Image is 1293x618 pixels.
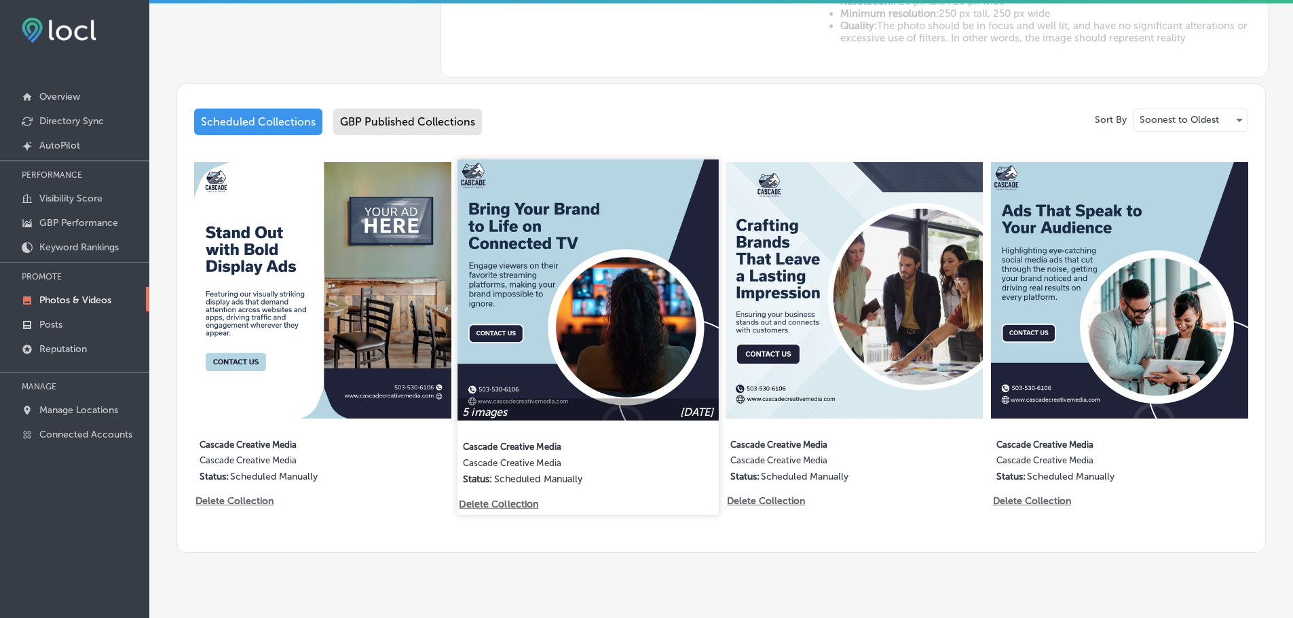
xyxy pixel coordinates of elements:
[39,193,102,204] p: Visibility Score
[39,294,111,306] p: Photos & Videos
[727,495,804,507] p: Delete Collection
[39,429,132,440] p: Connected Accounts
[194,162,451,419] img: Collection thumbnail
[463,433,660,457] label: Cascade Creative Media
[39,115,104,127] p: Directory Sync
[458,159,719,420] img: Collection thumbnail
[680,405,714,418] p: [DATE]
[194,109,322,135] div: Scheduled Collections
[39,140,80,151] p: AutoPilot
[39,242,119,253] p: Keyword Rankings
[996,455,1191,471] label: Cascade Creative Media
[1140,113,1219,126] p: Soonest to Oldest
[1095,114,1127,125] p: Sort By
[730,455,924,471] label: Cascade Creative Media
[996,471,1026,482] p: Status:
[761,471,848,482] p: Scheduled Manually
[39,91,80,102] p: Overview
[230,471,318,482] p: Scheduled Manually
[200,471,229,482] p: Status:
[39,404,118,416] p: Manage Locations
[39,319,62,330] p: Posts
[333,109,482,135] div: GBP Published Collections
[39,343,87,355] p: Reputation
[1134,109,1248,131] div: Soonest to Oldest
[200,455,394,471] label: Cascade Creative Media
[993,495,1070,507] p: Delete Collection
[39,217,118,229] p: GBP Performance
[726,162,983,419] img: Collection thumbnail
[1027,471,1114,482] p: Scheduled Manually
[460,498,537,509] p: Delete Collection
[730,431,924,455] label: Cascade Creative Media
[200,431,394,455] label: Cascade Creative Media
[730,471,760,482] p: Status:
[463,473,493,484] p: Status:
[996,431,1191,455] label: Cascade Creative Media
[195,495,272,507] p: Delete Collection
[463,405,508,418] p: 5 images
[991,162,1248,419] img: Collection thumbnail
[22,18,96,43] img: fda3e92497d09a02dc62c9cd864e3231.png
[463,457,660,473] label: Cascade Creative Media
[494,473,583,484] p: Scheduled Manually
